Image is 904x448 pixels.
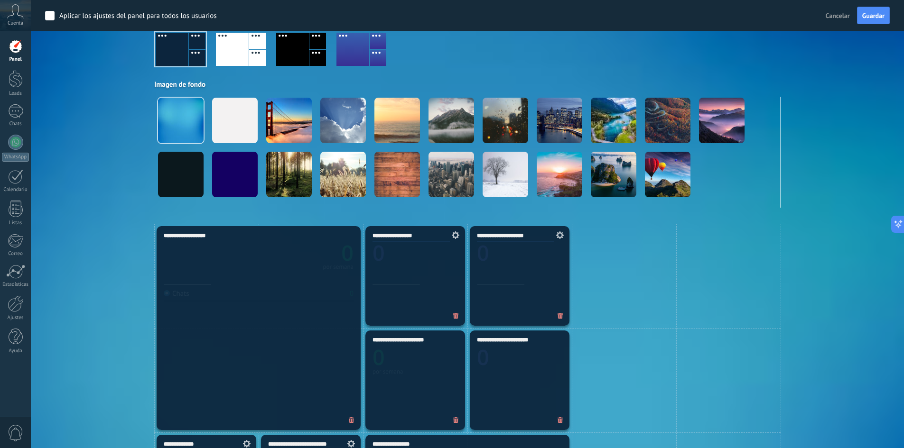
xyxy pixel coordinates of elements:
div: Estadísticas [2,282,29,288]
span: Guardar [862,12,885,19]
span: Cancelar [826,11,850,20]
div: Calendario [2,187,29,193]
div: Ajustes [2,315,29,321]
div: Listas [2,220,29,226]
div: Correo [2,251,29,257]
div: Ayuda [2,348,29,354]
div: Panel [2,56,29,63]
div: Chats [2,121,29,127]
div: WhatsApp [2,153,29,162]
div: Leads [2,91,29,97]
div: Aplicar los ajustes del panel para todos los usuarios [59,11,217,21]
button: Cancelar [822,9,854,23]
span: Cuenta [8,20,23,27]
button: Guardar [857,7,890,25]
div: Imagen de fondo [154,80,781,89]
